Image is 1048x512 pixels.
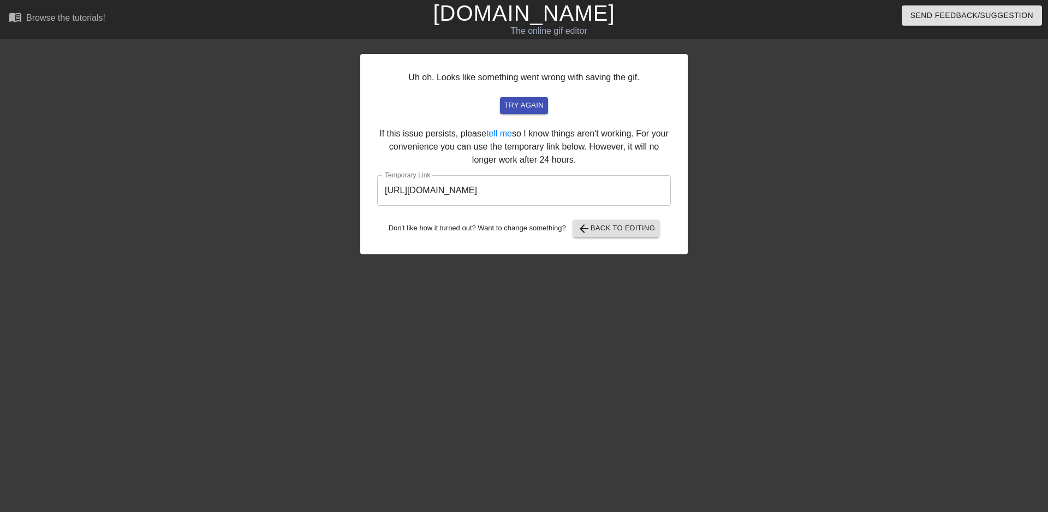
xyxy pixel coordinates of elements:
[9,10,105,27] a: Browse the tutorials!
[377,175,671,206] input: bare
[26,13,105,22] div: Browse the tutorials!
[377,220,671,237] div: Don't like how it turned out? Want to change something?
[360,54,688,254] div: Uh oh. Looks like something went wrong with saving the gif. If this issue persists, please so I k...
[500,97,548,114] button: try again
[573,220,660,237] button: Back to Editing
[504,99,544,112] span: try again
[577,222,656,235] span: Back to Editing
[577,222,591,235] span: arrow_back
[486,129,512,138] a: tell me
[9,10,22,23] span: menu_book
[355,25,743,38] div: The online gif editor
[433,1,615,25] a: [DOMAIN_NAME]
[910,9,1033,22] span: Send Feedback/Suggestion
[902,5,1042,26] button: Send Feedback/Suggestion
